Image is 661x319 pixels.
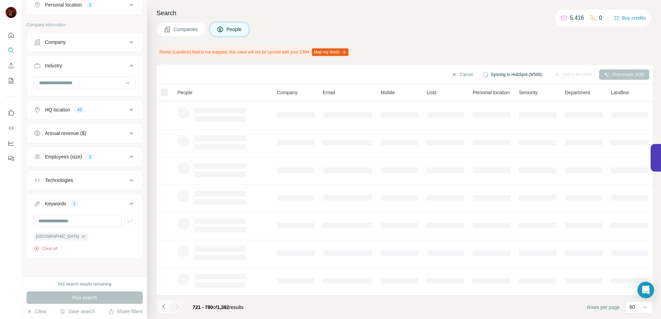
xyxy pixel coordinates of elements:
span: Department [565,89,590,96]
span: Personal location [473,89,510,96]
div: 1 [86,154,94,160]
div: Annual revenue ($) [45,130,86,137]
span: Mobile [381,89,395,96]
button: Quick start [6,29,17,41]
p: 5,416 [570,14,584,22]
span: Email [323,89,335,96]
button: Company [27,34,142,50]
img: Avatar [6,7,17,18]
div: 43 [74,107,84,113]
button: Technologies [27,172,142,188]
span: Rows per page [587,304,620,311]
p: 0 [599,14,602,22]
button: Navigate to previous page [157,300,170,313]
span: People [226,26,242,33]
span: [GEOGRAPHIC_DATA] [36,233,79,240]
div: Phone (Landline) field is not mapped, this value will not be synced with your CRM [157,46,350,58]
button: Map my fields [312,48,348,56]
p: Company information [27,22,143,28]
button: My lists [6,75,17,87]
span: 1,382 [217,304,229,310]
button: Search [6,44,17,57]
button: Clear all [34,245,57,252]
span: Landline [611,89,629,96]
button: Clear [27,308,46,315]
button: Enrich CSV [6,59,17,72]
span: Syncing to HubSpot (9/500) [491,71,542,78]
button: Employees (size)1 [27,148,142,165]
div: Industry [45,62,62,69]
span: Seniority [519,89,538,96]
span: Companies [174,26,199,33]
div: Employees (size) [45,153,82,160]
div: Personal location [45,1,82,8]
span: of [213,304,217,310]
span: 721 - 780 [193,304,213,310]
div: 1 [70,201,78,207]
div: Company [45,39,66,46]
button: Share filters [109,308,143,315]
p: 60 [630,303,635,310]
button: Keywords1 [27,195,142,215]
span: Lists [427,89,437,96]
button: Use Surfe on LinkedIn [6,107,17,119]
div: HQ location [45,106,70,113]
div: 541 search results remaining [58,281,111,287]
button: Feedback [6,152,17,165]
button: Cancel [447,69,477,80]
h4: Search [157,8,653,18]
span: Company [277,89,298,96]
div: Open Intercom Messenger [637,282,654,298]
div: Keywords [45,200,66,207]
button: Dashboard [6,137,17,149]
span: People [177,89,193,96]
button: Buy credits [614,13,646,23]
button: HQ location43 [27,101,142,118]
div: Technologies [45,177,73,184]
button: Industry [27,57,142,77]
span: results [193,304,243,310]
div: 1 [86,2,94,8]
button: Use Surfe API [6,122,17,134]
button: Save search [60,308,95,315]
button: Annual revenue ($) [27,125,142,142]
